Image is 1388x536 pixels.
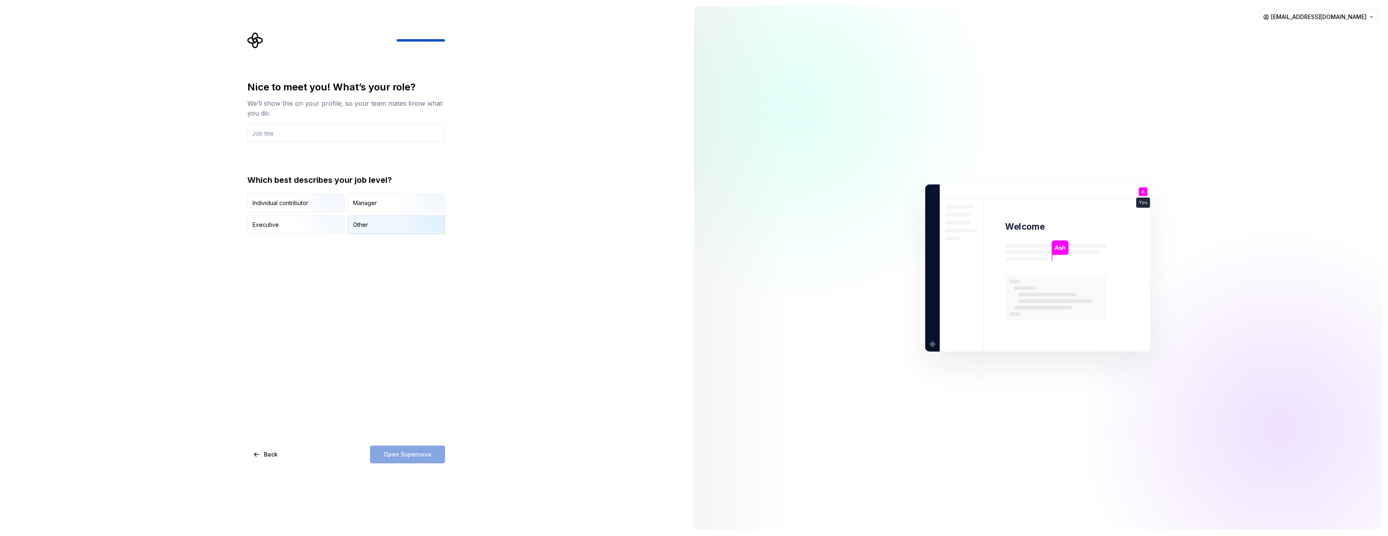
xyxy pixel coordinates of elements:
p: You [1139,201,1147,205]
div: Executive [253,221,279,229]
svg: Supernova Logo [247,32,263,48]
p: Ash [1054,243,1066,252]
div: Individual contributor [253,199,308,207]
div: Other [353,221,368,229]
p: A [1141,190,1145,194]
span: [EMAIL_ADDRESS][DOMAIN_NAME] [1271,13,1367,21]
div: Manager [353,199,377,207]
span: Back [264,450,278,459]
p: Welcome [1005,221,1045,232]
button: Back [247,446,284,463]
div: We’ll show this on your profile, so your team mates know what you do. [247,98,445,118]
div: Which best describes your job level? [247,174,445,186]
div: Nice to meet you! What’s your role? [247,81,445,94]
button: [EMAIL_ADDRESS][DOMAIN_NAME] [1259,10,1378,24]
input: Job title [247,124,445,142]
